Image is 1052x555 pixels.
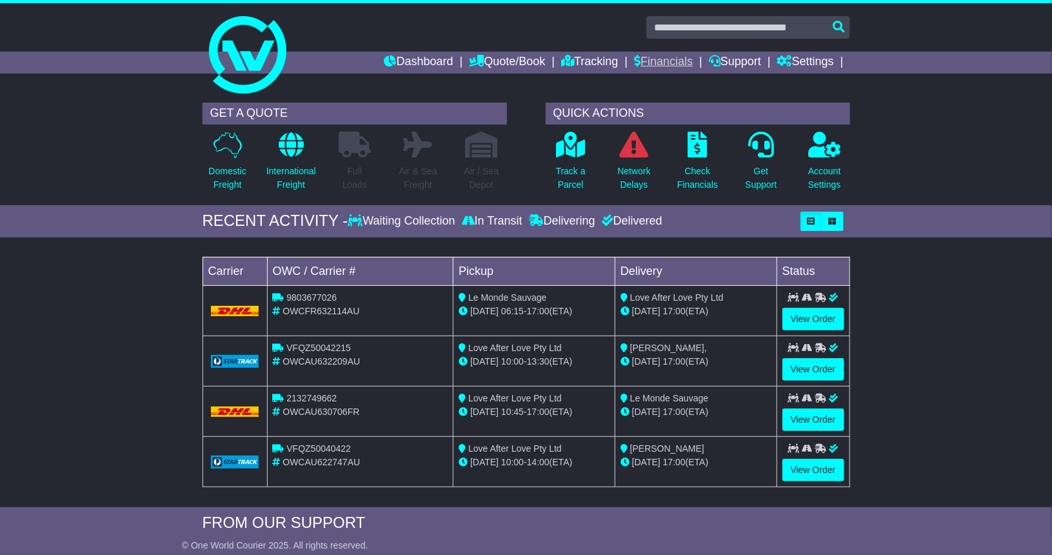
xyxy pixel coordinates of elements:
span: VFQZ50042215 [286,343,351,353]
span: 13:30 [527,356,550,367]
span: 10:00 [501,356,524,367]
span: OWCAU630706FR [283,407,359,417]
div: - (ETA) [459,355,610,368]
span: Love After Love Pty Ltd [468,343,562,353]
span: Love After Love Pty Ltd [468,443,562,454]
a: Track aParcel [555,131,586,199]
div: - (ETA) [459,305,610,318]
span: © One World Courier 2025. All rights reserved. [182,540,368,550]
td: Delivery [615,257,777,285]
div: GET A QUOTE [203,103,507,125]
a: AccountSettings [808,131,842,199]
div: In Transit [459,214,526,228]
a: Quote/Book [469,52,545,74]
div: (ETA) [620,355,771,368]
span: OWCAU622747AU [283,457,360,467]
span: 9803677026 [286,292,337,303]
div: Waiting Collection [348,214,458,228]
a: Dashboard [384,52,453,74]
span: Love After Love Pty Ltd [468,393,562,403]
p: Air / Sea Depot [464,165,499,192]
span: 17:00 [527,306,550,316]
a: NetworkDelays [617,131,651,199]
a: CheckFinancials [677,131,719,199]
a: Financials [634,52,693,74]
span: 14:00 [527,457,550,467]
span: 06:15 [501,306,524,316]
span: 10:45 [501,407,524,417]
span: Le Monde Sauvage [468,292,546,303]
span: Love After Love Pty Ltd [630,292,724,303]
a: View Order [782,409,844,431]
a: View Order [782,308,844,330]
td: Pickup [453,257,615,285]
div: - (ETA) [459,405,610,419]
a: GetSupport [744,131,777,199]
img: DHL.png [211,407,259,417]
p: International Freight [266,165,316,192]
p: Air & Sea Freight [399,165,437,192]
img: GetCarrierServiceLogo [211,355,259,368]
span: [DATE] [470,407,499,417]
p: Network Delays [617,165,650,192]
td: Carrier [203,257,267,285]
td: OWC / Carrier # [267,257,453,285]
span: [DATE] [470,457,499,467]
img: GetCarrierServiceLogo [211,456,259,469]
img: DHL.png [211,306,259,316]
a: Tracking [561,52,618,74]
a: Support [709,52,761,74]
span: VFQZ50040422 [286,443,351,454]
span: [DATE] [470,306,499,316]
p: Check Financials [677,165,718,192]
span: 17:00 [663,457,686,467]
a: View Order [782,459,844,481]
div: FROM OUR SUPPORT [203,514,850,532]
span: [PERSON_NAME] [630,443,704,454]
span: OWCAU632209AU [283,356,360,367]
p: Get Support [745,165,777,192]
span: 17:00 [663,306,686,316]
span: 2132749662 [286,393,337,403]
span: 17:00 [527,407,550,417]
a: DomesticFreight [208,131,246,199]
a: View Order [782,358,844,381]
p: Domestic Freight [208,165,246,192]
span: 17:00 [663,356,686,367]
p: Account Settings [808,165,841,192]
div: QUICK ACTIONS [546,103,850,125]
div: (ETA) [620,405,771,419]
span: OWCFR632114AU [283,306,359,316]
span: [DATE] [632,457,660,467]
a: InternationalFreight [266,131,317,199]
span: 10:00 [501,457,524,467]
p: Full Loads [339,165,371,192]
div: Delivered [599,214,662,228]
div: - (ETA) [459,456,610,469]
span: [DATE] [470,356,499,367]
span: [DATE] [632,407,660,417]
span: [DATE] [632,306,660,316]
span: Le Monde Sauvage [630,393,708,403]
span: [DATE] [632,356,660,367]
div: RECENT ACTIVITY - [203,212,348,230]
span: 17:00 [663,407,686,417]
span: [PERSON_NAME], [630,343,707,353]
p: Track a Parcel [556,165,586,192]
td: Status [777,257,849,285]
div: (ETA) [620,305,771,318]
div: Delivering [526,214,599,228]
a: Settings [777,52,834,74]
div: (ETA) [620,456,771,469]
